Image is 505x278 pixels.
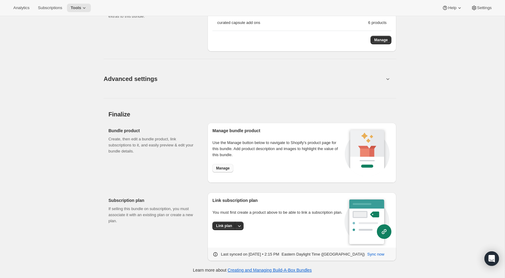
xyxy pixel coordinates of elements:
[108,136,198,154] p: Create, then edit a bundle product, link subscriptions to it, and easily preview & edit your bund...
[108,111,396,118] h2: Finalize
[212,164,233,172] button: Manage
[367,251,384,257] span: Sync now
[221,251,279,257] p: Last synced on [DATE] • 2:15 PM
[193,267,312,273] p: Learn more about
[370,36,391,44] button: Manage
[216,223,232,228] span: Link plan
[100,67,388,90] button: Advanced settings
[448,5,456,10] span: Help
[13,5,29,10] span: Analytics
[364,250,388,259] button: Sync now
[477,5,492,10] span: Settings
[108,206,198,224] p: If selling this bundle on subscription, you must associate it with an existing plan or create a n...
[374,38,388,42] span: Manage
[108,197,198,203] h2: Subscription plan
[212,197,344,203] h2: Link subscription plan
[212,209,344,216] p: You must first create a product above to be able to link a subscription plan.
[282,251,365,257] p: Eastern Daylight Time ([GEOGRAPHIC_DATA])
[104,74,158,84] span: Advanced settings
[71,5,81,10] span: Tools
[217,20,368,26] div: curated capsule add ons
[438,4,466,12] button: Help
[216,166,230,171] span: Manage
[484,251,499,266] div: Open Intercom Messenger
[108,128,198,134] h2: Bundle product
[212,222,236,230] button: Link plan
[67,4,91,12] button: Tools
[368,20,387,26] div: 6 products
[212,140,343,158] p: Use the Manage button below to navigate to Shopify’s product page for this bundle. Add product de...
[235,222,244,230] button: More actions
[38,5,62,10] span: Subscriptions
[228,268,312,273] a: Creating and Managing Build-A-Box Bundles
[467,4,495,12] button: Settings
[34,4,66,12] button: Subscriptions
[212,128,343,134] h2: Manage bundle product
[10,4,33,12] button: Analytics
